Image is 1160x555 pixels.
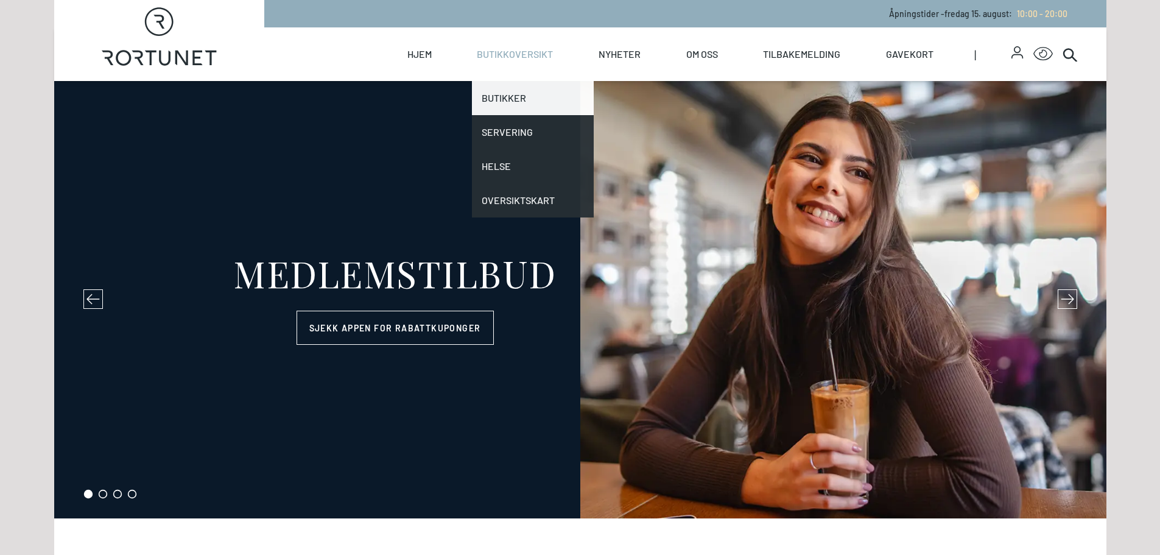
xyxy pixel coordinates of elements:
span: | [974,27,1012,81]
a: Tilbakemelding [763,27,840,81]
a: Gavekort [886,27,933,81]
div: slide 1 of 4 [54,81,1106,518]
section: carousel-slider [54,81,1106,518]
a: Om oss [686,27,718,81]
button: Open Accessibility Menu [1033,44,1053,64]
a: Nyheter [599,27,641,81]
a: Butikker [472,81,594,115]
a: Sjekk appen for rabattkuponger [297,311,494,345]
a: Hjem [407,27,432,81]
p: Åpningstider - fredag 15. august : [889,7,1067,20]
a: Helse [472,149,594,183]
a: Servering [472,115,594,149]
a: Oversiktskart [472,183,594,217]
a: 10:00 - 20:00 [1012,9,1067,19]
div: MEDLEMSTILBUD [233,255,557,291]
span: 10:00 - 20:00 [1017,9,1067,19]
a: Butikkoversikt [477,27,553,81]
